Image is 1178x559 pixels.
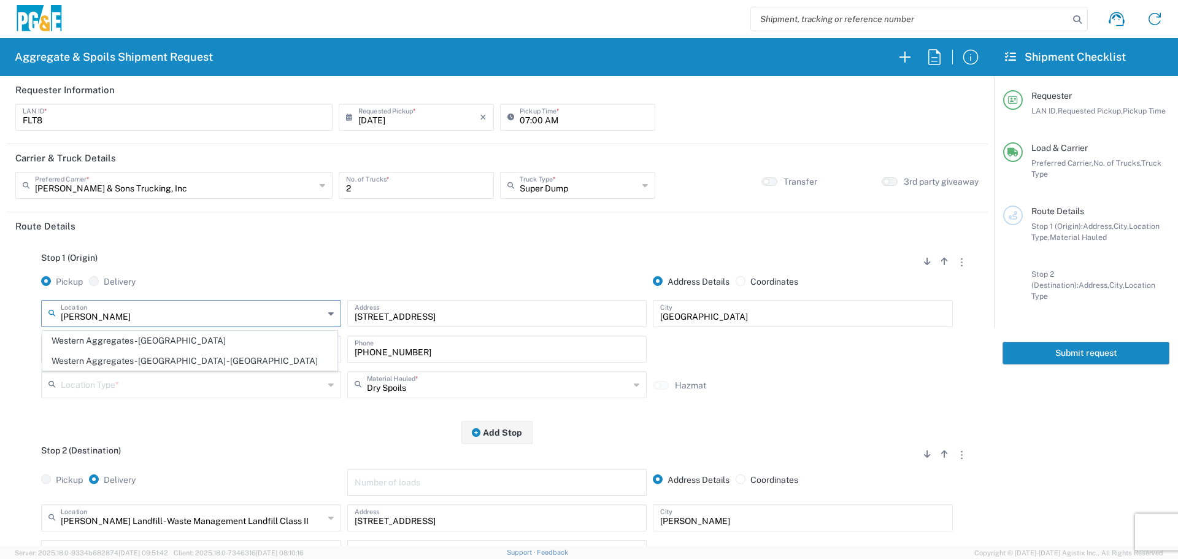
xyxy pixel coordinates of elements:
[1031,91,1072,101] span: Requester
[15,152,116,164] h2: Carrier & Truck Details
[1031,206,1084,216] span: Route Details
[675,380,706,391] label: Hazmat
[736,474,798,485] label: Coordinates
[1005,50,1126,64] h2: Shipment Checklist
[174,549,304,557] span: Client: 2025.18.0-7346316
[256,549,304,557] span: [DATE] 08:10:16
[480,107,487,127] i: ×
[43,331,337,350] span: Western Aggregates - [GEOGRAPHIC_DATA]
[751,7,1069,31] input: Shipment, tracking or reference number
[974,547,1163,558] span: Copyright © [DATE]-[DATE] Agistix Inc., All Rights Reserved
[1093,158,1141,168] span: No. of Trucks,
[736,276,798,287] label: Coordinates
[537,549,568,556] a: Feedback
[1050,233,1107,242] span: Material Hauled
[1031,106,1058,115] span: LAN ID,
[15,5,64,34] img: pge
[461,421,533,444] button: Add Stop
[904,176,979,187] label: 3rd party giveaway
[1123,106,1166,115] span: Pickup Time
[15,50,213,64] h2: Aggregate & Spoils Shipment Request
[653,276,730,287] label: Address Details
[1083,222,1114,231] span: Address,
[15,220,75,233] h2: Route Details
[783,176,817,187] label: Transfer
[653,474,730,485] label: Address Details
[1079,280,1109,290] span: Address,
[1058,106,1123,115] span: Requested Pickup,
[41,445,121,455] span: Stop 2 (Destination)
[43,352,337,371] span: Western Aggregates - [GEOGRAPHIC_DATA] - [GEOGRAPHIC_DATA]
[1003,342,1169,364] button: Submit request
[1031,143,1088,153] span: Load & Carrier
[507,549,537,556] a: Support
[15,549,168,557] span: Server: 2025.18.0-9334b682874
[1031,269,1079,290] span: Stop 2 (Destination):
[1031,222,1083,231] span: Stop 1 (Origin):
[1114,222,1129,231] span: City,
[41,253,98,263] span: Stop 1 (Origin)
[118,549,168,557] span: [DATE] 09:51:42
[1031,158,1093,168] span: Preferred Carrier,
[15,84,115,96] h2: Requester Information
[1109,280,1125,290] span: City,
